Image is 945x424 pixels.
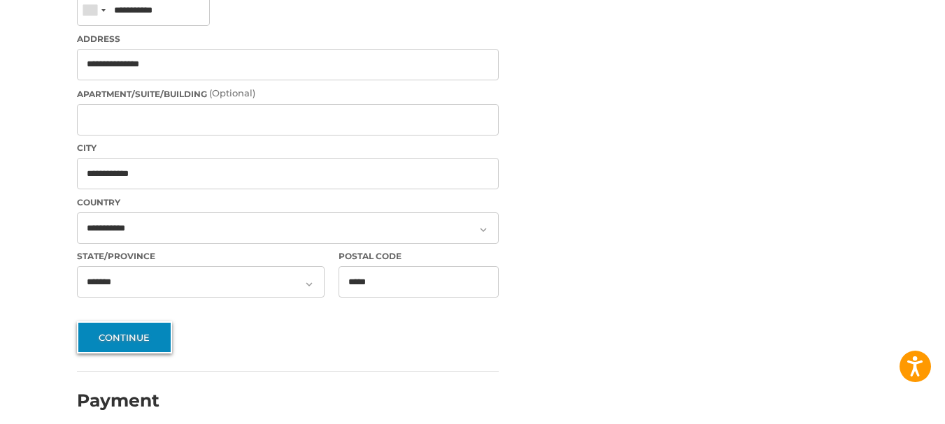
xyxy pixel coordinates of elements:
[339,250,499,263] label: Postal Code
[77,196,499,209] label: Country
[830,386,945,424] iframe: Google Customer Reviews
[77,321,172,353] button: Continue
[77,390,159,411] h2: Payment
[77,33,499,45] label: Address
[77,87,499,101] label: Apartment/Suite/Building
[209,87,255,98] small: (Optional)
[77,250,325,263] label: State/Province
[77,142,499,154] label: City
